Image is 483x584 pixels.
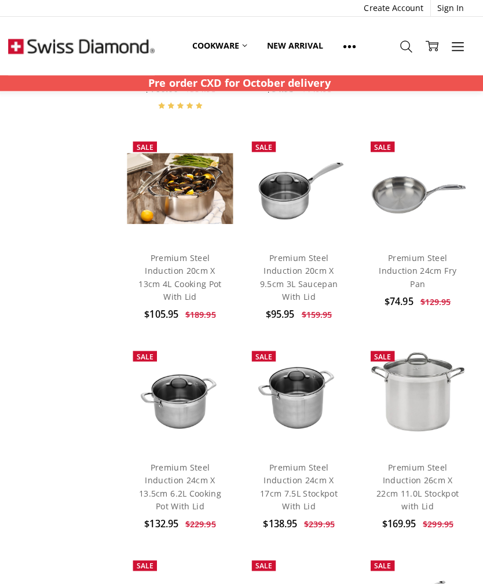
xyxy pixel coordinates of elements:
span: $384.95 [188,82,218,93]
span: $239.95 [305,513,335,524]
span: $169.95 [382,512,416,524]
span: Sale [140,141,156,150]
img: Premium Steel Induction 20cm X 13cm 4L Cooking Pot With Lid [130,152,235,221]
span: Sale [257,348,274,358]
span: $74.95 [385,292,414,304]
img: Premium Steel Induction 24cm X 13.5cm 6.2L Cooking Pot With Lid [130,359,235,428]
a: Premium Steel Induction 24cm Fry Pan [379,249,456,287]
a: Premium Steel Induction 20cm X 9.5cm 3L Saucepan With Lid [262,249,339,299]
span: $138.95 [265,512,298,524]
span: $84.95 [268,81,296,94]
span: $105.95 [148,304,181,317]
span: $229.95 [188,513,218,524]
span: Sale [375,348,391,358]
a: Premium Steel Induction 24cm X 17cm 7.5L Stockpot With Lid [248,341,353,446]
a: Cookware [185,32,259,58]
a: Premium Steel Induction 24cm Fry Pan [365,134,470,239]
img: Premium Steel Induction 26cm X 22cm 11.0L Stockpot with Lid [365,341,470,446]
a: Premium Steel Induction 24cm X 13.5cm 6.2L Cooking Pot With Lid [142,457,224,506]
span: $160.00 [148,81,181,94]
span: Sale [140,348,156,358]
a: New arrival [259,32,334,58]
a: Premium Steel Induction 26cm X 22cm 11.0L Stockpot with Lid [377,457,459,506]
span: Sale [375,141,391,150]
a: Premium Steel Induction 24cm X 13.5cm 6.2L Cooking Pot With Lid [130,341,235,446]
span: $299.95 [423,513,453,524]
span: $129.95 [420,293,451,304]
span: $159.95 [303,306,333,317]
strong: Pre order CXD for October delivery [152,75,332,89]
a: Premium Steel Induction 20cm X 13cm 4L Cooking Pot With Lid [130,134,235,239]
a: Premium Steel Induction 20cm X 9.5cm 3L Saucepan With Lid [248,134,353,239]
span: $189.95 [188,306,218,317]
span: $149.95 [303,82,333,93]
span: Sale [257,141,274,150]
img: Free Shipping On Every Order [13,17,158,75]
img: Premium Steel Induction 24cm X 17cm 7.5L Stockpot With Lid [248,359,353,428]
a: Premium Steel Induction 20cm X 13cm 4L Cooking Pot With Lid [142,249,224,299]
span: $132.95 [148,512,181,524]
span: Sale [257,555,274,565]
span: Sale [375,555,391,565]
span: $95.95 [268,304,296,317]
a: Premium Steel Induction 24cm X 17cm 7.5L Stockpot With Lid [262,457,339,506]
a: Show All [334,32,367,58]
img: Premium Steel Induction 20cm X 9.5cm 3L Saucepan With Lid [248,153,353,220]
img: Premium Steel Induction 24cm Fry Pan [365,152,470,221]
span: Sale [140,555,156,565]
